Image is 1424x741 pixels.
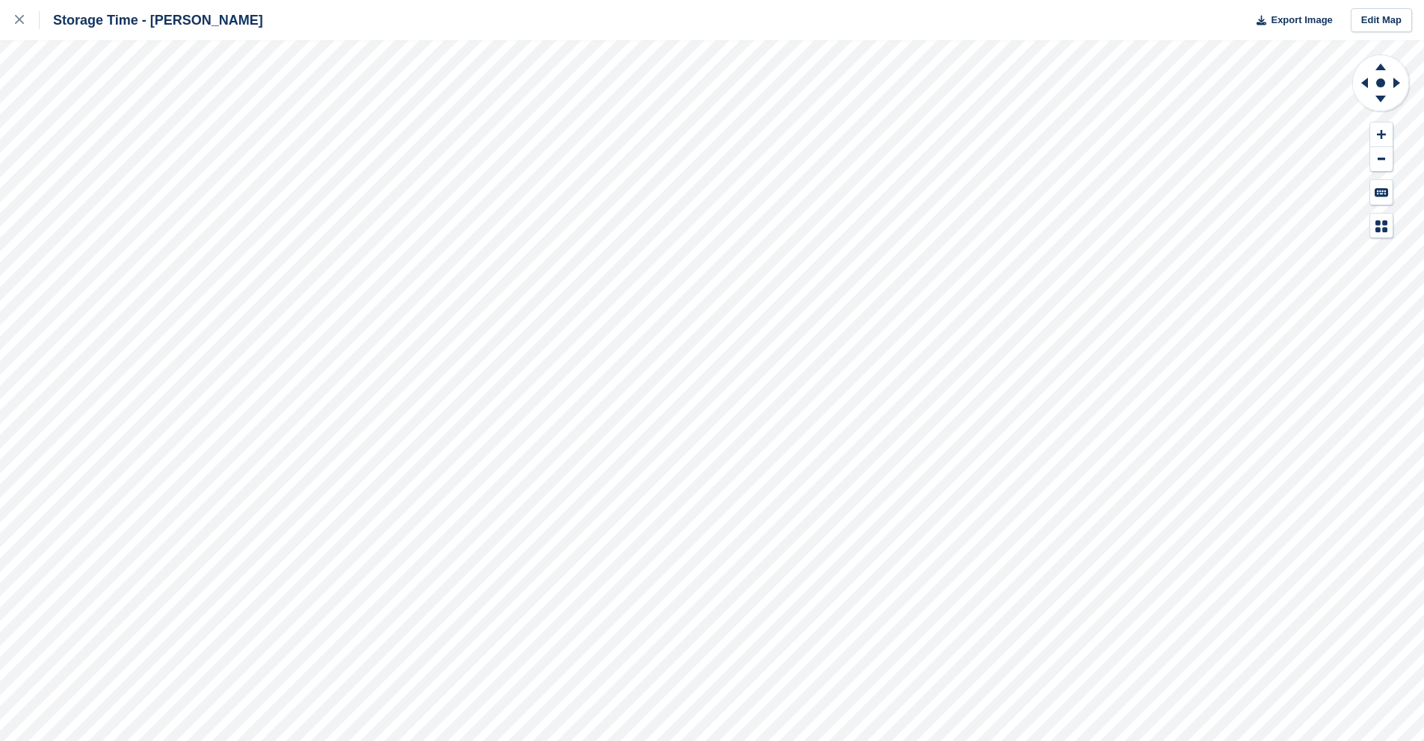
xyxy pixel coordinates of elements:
button: Zoom In [1370,123,1393,147]
button: Map Legend [1370,214,1393,238]
a: Edit Map [1351,8,1412,33]
button: Export Image [1248,8,1333,33]
div: Storage Time - [PERSON_NAME] [40,11,263,29]
button: Zoom Out [1370,147,1393,172]
span: Export Image [1271,13,1332,28]
button: Keyboard Shortcuts [1370,180,1393,205]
